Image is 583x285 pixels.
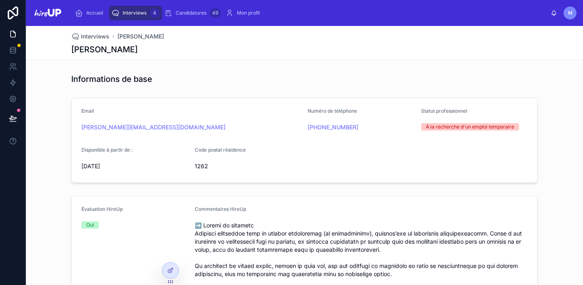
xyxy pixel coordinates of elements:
[195,206,246,212] span: Commentaires HireUp
[117,32,164,41] a: [PERSON_NAME]
[69,4,551,22] div: scrollable content
[195,147,246,153] span: Code postal résidence
[86,10,103,16] span: Accueil
[308,123,358,131] a: [PHONE_NUMBER]
[81,108,94,114] span: Email
[237,10,260,16] span: Mon profil
[176,10,206,16] span: Candidatures
[81,162,188,170] span: [DATE]
[81,206,123,212] span: Évaluation HireUp
[71,44,138,55] h1: [PERSON_NAME]
[86,221,94,229] div: Oui
[81,123,226,131] a: [PERSON_NAME][EMAIL_ADDRESS][DOMAIN_NAME]
[426,123,514,131] div: À la recherche d'un emploi temporaire
[150,8,160,18] div: 4
[81,32,109,41] span: Interviews
[421,108,467,114] span: Statut professionnel
[308,108,357,114] span: Numéro de téléphone
[568,10,572,16] span: M
[32,6,63,19] img: App logo
[109,6,162,20] a: Interviews4
[71,32,109,41] a: Interviews
[123,10,147,16] span: Interviews
[210,8,221,18] div: 49
[223,6,266,20] a: Mon profil
[162,6,223,20] a: Candidatures49
[81,147,133,153] span: Disponible à partir de :
[71,73,152,85] h1: Informations de base
[195,162,302,170] span: 1262
[72,6,109,20] a: Accueil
